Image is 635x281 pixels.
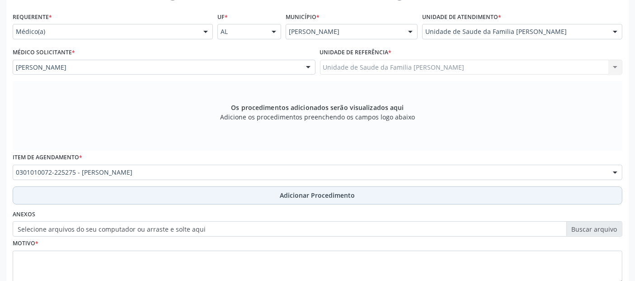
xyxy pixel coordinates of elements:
[280,191,355,200] span: Adicionar Procedimento
[16,168,604,177] span: 0301010072-225275 - [PERSON_NAME]
[425,27,604,36] span: Unidade de Saude da Familia [PERSON_NAME]
[221,27,263,36] span: AL
[13,10,52,24] label: Requerente
[13,46,75,60] label: Médico Solicitante
[231,103,404,112] span: Os procedimentos adicionados serão visualizados aqui
[16,27,194,36] span: Médico(a)
[220,112,415,122] span: Adicione os procedimentos preenchendo os campos logo abaixo
[13,186,622,205] button: Adicionar Procedimento
[13,208,35,222] label: Anexos
[422,10,501,24] label: Unidade de atendimento
[13,237,38,251] label: Motivo
[13,151,82,165] label: Item de agendamento
[16,63,297,72] span: [PERSON_NAME]
[217,10,228,24] label: UF
[286,10,320,24] label: Município
[289,27,399,36] span: [PERSON_NAME]
[320,46,392,60] label: Unidade de referência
